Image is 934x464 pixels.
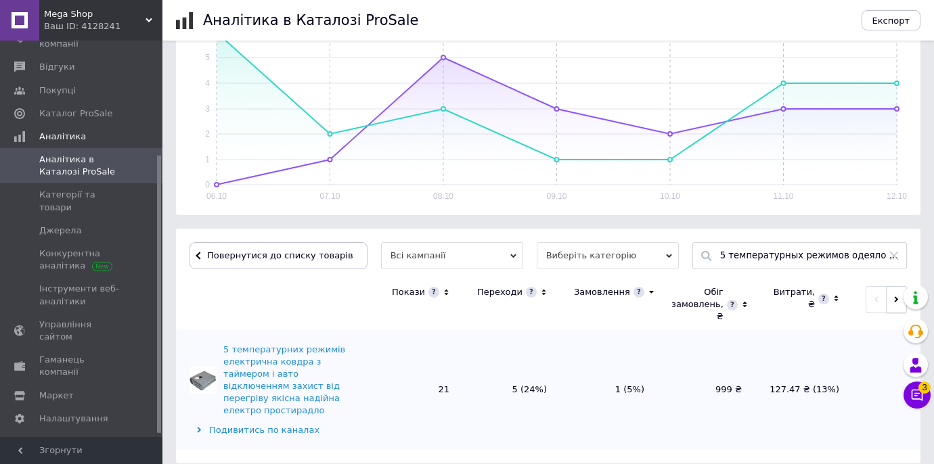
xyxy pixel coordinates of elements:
[39,85,76,97] span: Покупці
[190,367,217,394] img: 5 температурних режимів електрична ковдра з таймером і авто відключенням захист від перегріву які...
[660,191,680,201] text: 10.10
[39,319,125,343] span: Управління сайтом
[39,154,125,178] span: Аналітика в Каталозі ProSale
[205,104,210,114] text: 3
[203,12,418,28] h1: Аналітика в Каталозі ProSale
[44,20,162,32] div: Ваш ID: 4128241
[205,78,210,88] text: 4
[862,10,921,30] button: Експорт
[39,283,125,307] span: Інструменти веб-аналітики
[39,225,81,237] span: Джерела
[190,424,362,436] div: Подивитись по каналах
[205,180,210,189] text: 0
[433,191,453,201] text: 08.10
[392,286,425,298] div: Покази
[720,243,899,269] input: Пошук за назвою позиції, артикулу, пошуковими запитами
[39,61,74,73] span: Відгуки
[223,344,362,417] div: 5 температурних режимів електрична ковдра з таймером і авто відключенням захист від перегріву які...
[904,381,931,409] button: Чат з покупцем3
[658,330,755,450] td: 999 ₴
[39,413,108,425] span: Налаштування
[39,108,112,120] span: Каталог ProSale
[537,242,679,269] span: Виберіть категорію
[769,286,815,310] div: Витрати, ₴
[773,191,793,201] text: 11.10
[39,390,74,402] span: Маркет
[205,129,210,139] text: 2
[755,330,853,450] td: 127.47 ₴ (13%)
[319,191,340,201] text: 07.10
[205,155,210,164] text: 1
[44,8,146,20] span: Mega Shop
[365,330,463,450] td: 21
[39,189,125,213] span: Категорії та товари
[918,380,931,392] span: 3
[39,131,86,143] span: Аналітика
[204,250,353,260] span: Повернутися до списку товарів
[463,330,560,450] td: 5 (24%)
[205,53,210,62] text: 5
[39,354,125,378] span: Гаманець компанії
[381,242,523,269] span: Всі кампанії
[872,16,910,26] span: Експорт
[560,330,658,450] td: 1 (5%)
[546,191,566,201] text: 09.10
[190,242,368,269] button: Повернутися до списку товарів
[671,286,724,323] div: Обіг замовлень, ₴
[477,286,522,298] div: Переходи
[39,248,125,272] span: Конкурентна аналітика
[887,191,907,201] text: 12.10
[206,191,227,201] text: 06.10
[574,286,630,298] div: Замовлення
